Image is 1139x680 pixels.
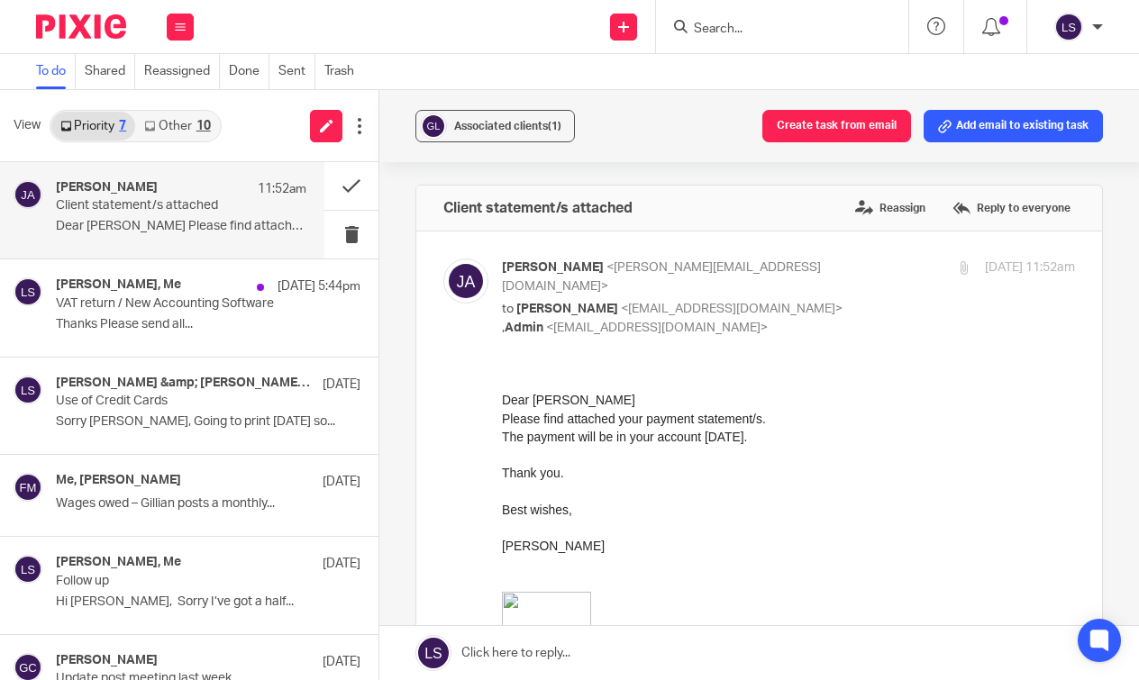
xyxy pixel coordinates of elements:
[229,54,269,89] a: Done
[692,22,854,38] input: Search
[56,555,181,570] h4: [PERSON_NAME], Me
[323,376,360,394] p: [DATE]
[324,54,363,89] a: Trash
[762,110,911,142] button: Create task from email
[502,322,505,334] span: ,
[85,54,135,89] a: Shared
[443,199,633,217] h4: Client statement/s attached
[196,120,211,132] div: 10
[278,277,360,295] p: [DATE] 5:44pm
[443,258,488,304] img: svg%3E
[56,198,257,213] p: Client statement/s attached
[621,303,843,315] span: <[EMAIL_ADDRESS][DOMAIN_NAME]>
[985,258,1075,277] p: [DATE] 11:52am
[119,120,126,132] div: 7
[505,322,543,334] span: Admin
[56,594,360,610] p: Hi [PERSON_NAME], Sorry I’ve got a half...
[516,303,618,315] span: [PERSON_NAME]
[502,261,604,274] span: [PERSON_NAME]
[454,121,561,131] span: Associated clients
[56,219,306,234] p: Dear [PERSON_NAME] Please find attached your...
[278,54,315,89] a: Sent
[56,317,360,332] p: Thanks Please send all...
[14,555,42,584] img: svg%3E
[323,473,360,491] p: [DATE]
[51,112,135,141] a: Priority7
[1054,13,1083,41] img: svg%3E
[948,195,1075,222] label: Reply to everyone
[14,376,42,404] img: svg%3E
[323,555,360,573] p: [DATE]
[546,322,768,334] span: <[EMAIL_ADDRESS][DOMAIN_NAME]>
[14,277,42,306] img: svg%3E
[415,110,575,142] button: Associated clients(1)
[502,261,821,293] span: <[PERSON_NAME][EMAIL_ADDRESS][DOMAIN_NAME]>
[14,116,41,135] span: View
[548,121,561,131] span: (1)
[924,110,1103,142] button: Add email to existing task
[56,394,300,409] p: Use of Credit Cards
[10,425,282,438] a: [PERSON_NAME][EMAIL_ADDRESS][DOMAIN_NAME]
[502,303,514,315] span: to
[36,14,126,39] img: Pixie
[56,277,181,293] h4: [PERSON_NAME], Me
[56,414,360,430] p: Sorry [PERSON_NAME], Going to print [DATE] so...
[56,653,158,668] h4: [PERSON_NAME]
[56,296,300,312] p: VAT return / New Accounting Software
[14,180,42,209] img: svg%3E
[851,195,930,222] label: Reassign
[135,112,219,141] a: Other10
[56,574,300,589] p: Follow up
[56,496,360,512] p: Wages owed – Gillian posts a monthly...
[56,376,314,391] h4: [PERSON_NAME] &amp; [PERSON_NAME], Me
[420,113,447,140] img: svg%3E
[36,54,76,89] a: To do
[14,473,42,502] img: svg%3E
[258,180,306,198] p: 11:52am
[56,473,181,488] h4: Me, [PERSON_NAME]
[323,653,360,671] p: [DATE]
[56,180,158,195] h4: [PERSON_NAME]
[144,54,220,89] a: Reassigned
